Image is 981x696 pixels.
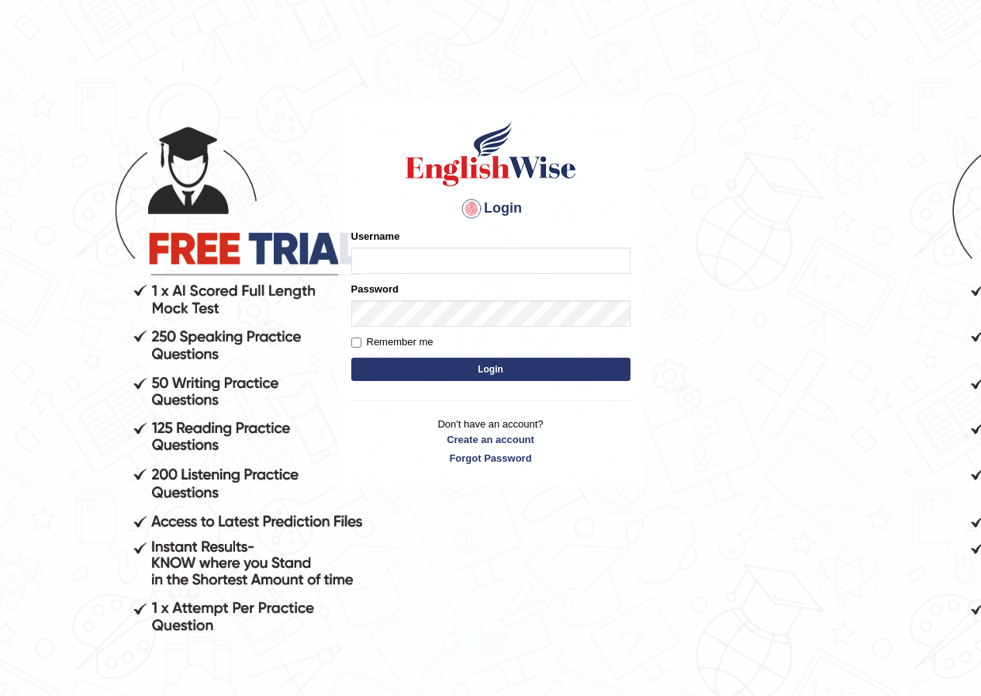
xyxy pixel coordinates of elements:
[351,229,400,244] label: Username
[351,417,630,465] p: Don't have an account?
[351,334,434,350] label: Remember me
[351,451,630,466] a: Forgot Password
[402,119,579,189] img: Logo of English Wise sign in for intelligent practice with AI
[351,196,630,221] h4: Login
[351,432,630,447] a: Create an account
[351,282,399,296] label: Password
[351,358,630,381] button: Login
[351,338,361,348] input: Remember me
